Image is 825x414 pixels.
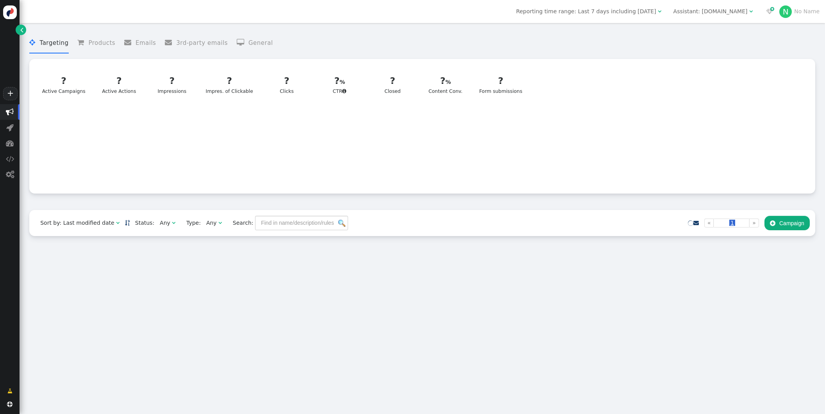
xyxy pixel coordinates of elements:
li: Targeting [29,33,68,53]
div: Content Conv. [426,74,465,95]
li: 3rd-party emails [165,33,228,53]
li: Emails [124,33,156,53]
span:  [658,9,661,14]
span:  [7,402,12,407]
span:  [172,220,175,226]
div: ? [426,74,465,88]
a:  [2,384,18,398]
div: ? [268,74,306,88]
span:  [165,39,176,46]
span: Status: [130,219,154,227]
a:  [125,220,130,226]
div: Impres. of Clickable [206,74,253,95]
span:  [20,26,23,34]
a: + [3,87,17,100]
div: ? [479,74,522,88]
span:  [6,139,14,147]
div: ? [206,74,253,88]
span:  [6,108,14,116]
div: Assistant: [DOMAIN_NAME] [673,7,748,16]
a: ?Clicks [262,69,311,100]
button: Campaign [764,216,810,230]
div: Form submissions [479,74,522,95]
span:  [6,171,14,178]
span:  [749,9,753,14]
img: icon_search.png [338,220,345,227]
div: Any [160,219,170,227]
span:  [7,387,12,395]
span: Type: [181,219,201,227]
a: NNo Name [779,8,820,14]
li: Products [77,33,115,53]
div: Impressions [153,74,191,95]
img: logo-icon.svg [3,5,17,19]
span:  [218,220,222,226]
span:  [77,39,88,46]
div: Clicks [268,74,306,95]
a: « [704,219,714,227]
div: Sort by: Last modified date [40,219,114,227]
div: Active Campaigns [42,74,86,95]
div: Closed [373,74,412,95]
div: ? [320,74,359,88]
div: ? [153,74,191,88]
span:  [116,220,120,226]
a: ?CTR [316,69,364,100]
span: Search: [227,220,254,226]
a: ?Impres. of Clickable [201,69,258,100]
span:  [29,39,39,46]
span:  [342,89,346,94]
a:  [693,220,699,226]
div: ? [100,74,139,88]
span:  [766,9,773,14]
span: Sorted in descending order [125,220,130,226]
a: ?Form submissions [474,69,527,100]
span:  [6,155,14,163]
span:  [237,39,248,46]
div: ? [42,74,86,88]
div: Active Actions [100,74,139,95]
div: Any [206,219,217,227]
a: ?Closed [368,69,416,100]
a: ?Content Conv. [421,69,470,100]
a: » [749,219,759,227]
div: ? [373,74,412,88]
li: General [237,33,273,53]
div: CTR [320,74,359,95]
div: N [779,5,792,18]
span:  [124,39,136,46]
a: ?Active Actions [95,69,143,100]
a: ?Active Campaigns [37,69,90,100]
a:  [16,25,26,35]
span: Reporting time range: Last 7 days including [DATE] [516,8,656,14]
a: ?Impressions [148,69,196,100]
input: Find in name/description/rules [255,216,348,230]
span: 1 [729,220,735,226]
span:  [770,220,775,226]
span:  [6,124,14,131]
